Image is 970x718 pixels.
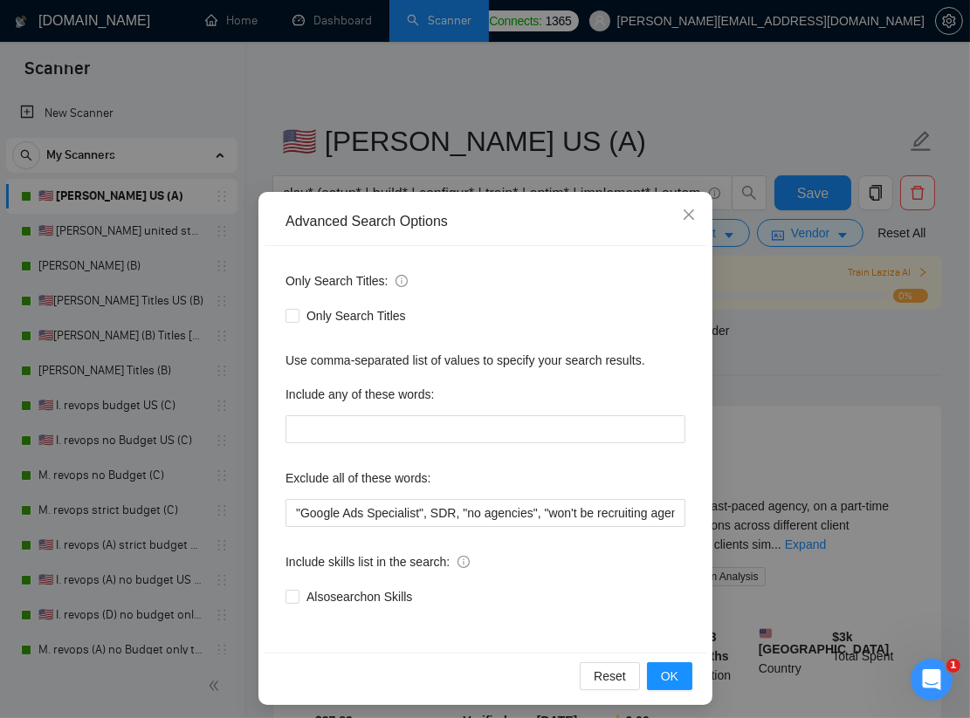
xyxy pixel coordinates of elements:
div: Advanced Search Options [285,212,685,231]
span: Only Search Titles [299,306,413,325]
label: Exclude all of these words: [285,464,431,492]
span: Reset [594,667,626,686]
span: OK [660,667,678,686]
button: OK [646,662,691,690]
span: info-circle [457,556,470,568]
span: Include skills list in the search: [285,552,470,571]
iframe: Intercom live chat [911,659,953,701]
label: Include any of these words: [285,380,434,408]
span: Only Search Titles: [285,271,408,291]
span: Also search on Skills [299,587,419,606]
button: Close [665,192,712,239]
span: close [682,208,696,222]
span: 1 [946,659,960,673]
button: Reset [580,662,640,690]
div: Use comma-separated list of values to specify your search results. [285,351,685,370]
span: info-circle [396,275,408,287]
